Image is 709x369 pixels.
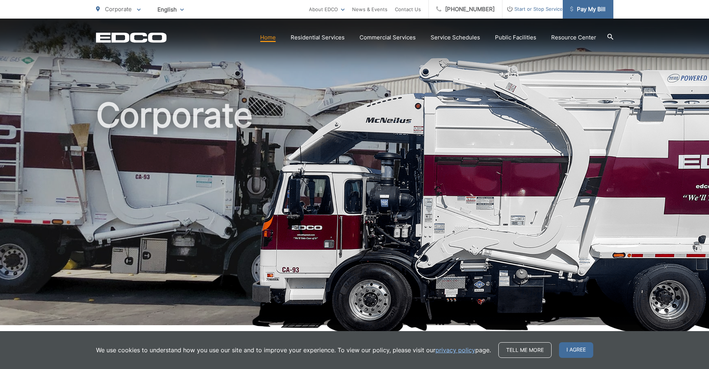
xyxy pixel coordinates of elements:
[495,33,536,42] a: Public Facilities
[431,33,480,42] a: Service Schedules
[105,6,132,13] span: Corporate
[309,5,345,14] a: About EDCO
[551,33,596,42] a: Resource Center
[152,3,189,16] span: English
[260,33,276,42] a: Home
[291,33,345,42] a: Residential Services
[435,346,475,355] a: privacy policy
[96,97,613,332] h1: Corporate
[559,342,593,358] span: I agree
[360,33,416,42] a: Commercial Services
[570,5,606,14] span: Pay My Bill
[498,342,552,358] a: Tell me more
[96,346,491,355] p: We use cookies to understand how you use our site and to improve your experience. To view our pol...
[352,5,387,14] a: News & Events
[395,5,421,14] a: Contact Us
[96,32,167,43] a: EDCD logo. Return to the homepage.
